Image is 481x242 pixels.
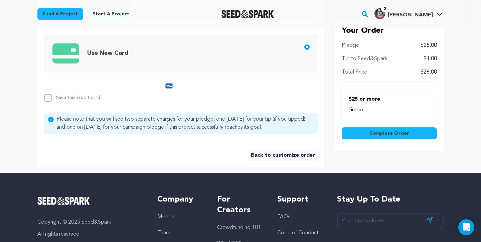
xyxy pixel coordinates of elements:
p: Limbo [348,106,430,114]
p: Your Order [342,25,437,36]
span: Save this credit card [56,93,100,100]
input: Your email address [337,213,444,229]
button: Complete Order [342,127,437,139]
div: Open Intercom Messenger [458,219,474,235]
a: Fund a project [37,8,83,20]
img: Seed&Spark Logo Dark Mode [221,10,274,18]
img: Seed&Spark Logo [37,197,90,205]
p: Tip to Seed&Spark [342,55,387,63]
a: Code of Conduct [277,230,319,236]
p: $26.00 [421,68,437,76]
h5: Stay up to date [337,194,444,205]
span: 2 [381,6,389,12]
span: Use New Card [87,50,129,56]
a: Back to customize order [248,150,318,161]
h5: For Creators [217,194,264,216]
a: Team [157,230,170,236]
span: Please note that you will see two separate charges for your pledge: one [DATE] for your tip (if y... [56,115,314,131]
p: Copyright © 2025 Seed&Spark [37,218,144,226]
a: Start a project [87,8,135,20]
img: 5a221bd8a0a61952.jpg [374,8,385,19]
p: All rights reserved [37,230,144,238]
p: Total Price [342,68,367,76]
a: FAQs [277,214,290,220]
a: Seed&Spark Homepage [221,10,274,18]
p: Pledge [342,41,359,49]
div: Cole Daniel H.'s Profile [374,8,433,19]
span: [PERSON_NAME] [388,12,433,18]
span: Complete Order [369,130,409,137]
a: Mission [157,214,174,220]
a: Seed&Spark Homepage [37,197,144,205]
span: Cole Daniel H.'s Profile [373,7,444,21]
a: Crowdfunding 101 [217,225,261,230]
p: $25.00 [421,41,437,49]
h5: Support [277,194,324,205]
img: card icon [165,82,173,90]
p: $1.00 [424,55,437,63]
p: $25 or more [348,95,430,103]
a: Cole Daniel H.'s Profile [373,7,444,19]
img: credit card icons [52,39,79,67]
h5: Company [157,194,204,205]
